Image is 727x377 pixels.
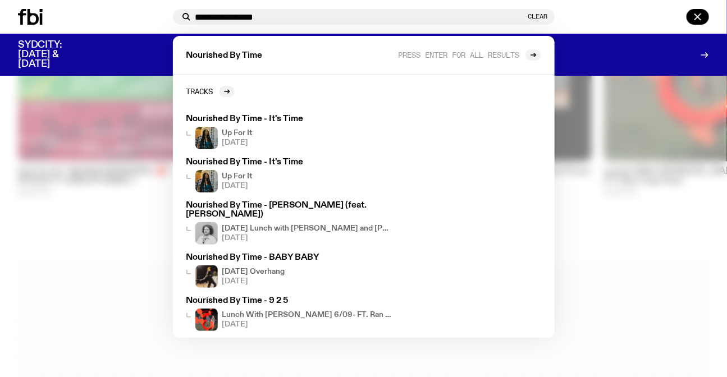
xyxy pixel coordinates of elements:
[182,154,397,197] a: Nourished By Time - It's TimeIfy - a Brown Skin girl with black braided twists, looking up to the...
[186,87,213,95] h2: Tracks
[222,225,393,232] h4: [DATE] Lunch with [PERSON_NAME] and [PERSON_NAME] // [PERSON_NAME] Interview
[222,321,393,328] span: [DATE]
[222,268,285,275] h4: [DATE] Overhang
[528,13,548,20] button: Clear
[399,50,520,59] span: Press enter for all results
[182,111,397,154] a: Nourished By Time - It's TimeIfy - a Brown Skin girl with black braided twists, looking up to the...
[186,86,235,97] a: Tracks
[182,197,397,249] a: Nourished By Time - [PERSON_NAME] (feat. [PERSON_NAME])[DATE] Lunch with [PERSON_NAME] and [PERSO...
[222,311,393,319] h4: Lunch With [PERSON_NAME] 6/09- FT. Ran Cap Duoi
[222,173,253,180] h4: Up For It
[186,254,393,262] h3: Nourished By Time - BABY BABY
[186,52,263,60] span: Nourished By Time
[186,115,393,123] h3: Nourished By Time - It's Time
[182,292,397,335] a: Nourished By Time - 9 2 5Lunch With [PERSON_NAME] 6/09- FT. Ran Cap Duoi[DATE]
[18,40,90,69] h3: SYDCITY: [DATE] & [DATE]
[222,139,253,146] span: [DATE]
[186,158,393,167] h3: Nourished By Time - It's Time
[222,278,285,285] span: [DATE]
[222,182,253,190] span: [DATE]
[222,130,253,137] h4: Up For It
[399,49,541,61] a: Press enter for all results
[182,249,397,292] a: Nourished By Time - BABY BABY[DATE] Overhang[DATE]
[186,201,393,218] h3: Nourished By Time - [PERSON_NAME] (feat. [PERSON_NAME])
[222,235,393,242] span: [DATE]
[195,170,218,192] img: Ify - a Brown Skin girl with black braided twists, looking up to the side with her tongue stickin...
[195,127,218,149] img: Ify - a Brown Skin girl with black braided twists, looking up to the side with her tongue stickin...
[186,297,393,305] h3: Nourished By Time - 9 2 5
